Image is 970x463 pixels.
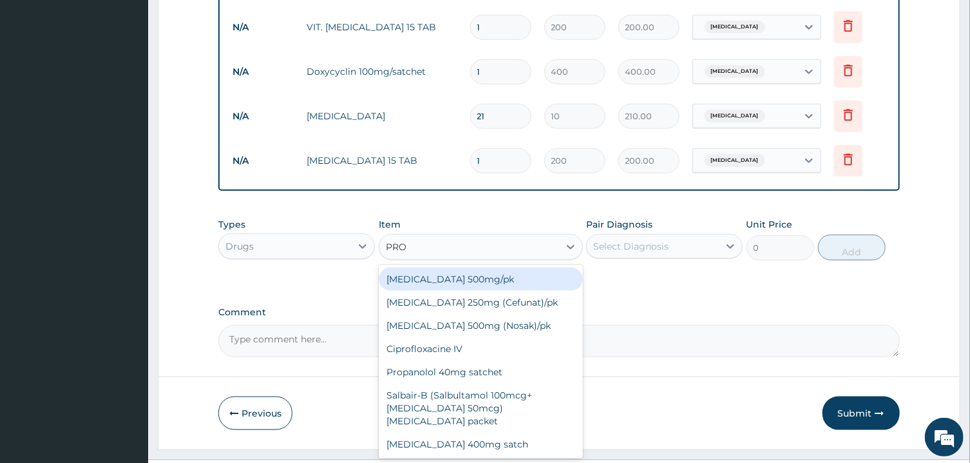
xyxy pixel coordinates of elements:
td: N/A [226,149,300,173]
td: [MEDICAL_DATA] 15 TAB [300,148,463,173]
span: [MEDICAL_DATA] [705,21,765,34]
div: [MEDICAL_DATA] 400mg satch [379,433,583,456]
div: [MEDICAL_DATA] 500mg/pk [379,268,583,291]
td: N/A [226,60,300,84]
div: [MEDICAL_DATA] 500mg (Nosak)/pk [379,314,583,337]
button: Previous [218,397,292,430]
label: Types [218,219,245,230]
td: N/A [226,15,300,39]
td: N/A [226,104,300,128]
span: [MEDICAL_DATA] [705,110,765,123]
label: Item [379,218,401,231]
div: Drugs [225,240,254,253]
td: [MEDICAL_DATA] [300,103,463,129]
span: We're online! [75,145,178,275]
td: VIT. [MEDICAL_DATA] 15 TAB [300,14,463,40]
div: Propanolol 40mg satchet [379,360,583,384]
label: Unit Price [747,218,793,231]
button: Submit [823,397,900,430]
div: Ciprofloxacine IV [379,337,583,360]
span: [MEDICAL_DATA] [705,154,765,167]
label: Pair Diagnosis [586,218,652,231]
div: Salbair-B (Salbultamol 100mcg+[MEDICAL_DATA] 50mcg) [MEDICAL_DATA] packet [379,384,583,433]
span: [MEDICAL_DATA] [705,65,765,78]
label: Comment [218,307,899,318]
button: Add [818,235,886,261]
div: [MEDICAL_DATA] 250mg (Cefunat)/pk [379,291,583,314]
div: Chat with us now [67,72,216,89]
div: Minimize live chat window [211,6,242,37]
textarea: Type your message and hit 'Enter' [6,318,245,363]
div: Select Diagnosis [593,240,669,253]
img: d_794563401_company_1708531726252_794563401 [24,64,52,97]
td: Doxycyclin 100mg/satchet [300,59,463,84]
